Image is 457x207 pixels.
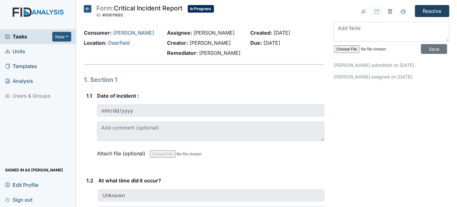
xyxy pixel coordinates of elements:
[113,30,154,36] a: [PERSON_NAME]
[5,61,37,71] span: Templates
[188,5,214,13] span: In Progress
[199,50,240,56] span: [PERSON_NAME]
[102,13,123,17] span: #00011692
[86,92,92,100] label: 1.1
[189,40,231,46] span: [PERSON_NAME]
[98,177,161,184] span: At what time did it occur?
[415,5,449,17] input: Resolve
[5,195,32,204] span: Sign out
[251,40,262,46] strong: Due:
[96,13,101,17] span: ID:
[334,73,449,80] p: [PERSON_NAME] assigned on [DATE].
[194,30,235,36] span: [PERSON_NAME]
[96,5,183,19] div: Critical Incident Report
[5,33,52,40] a: Tasks
[421,44,447,54] input: Save
[251,30,272,36] strong: Created:
[5,76,33,86] span: Analysis
[108,40,130,46] a: Deerfield
[84,75,325,84] h1: 1. Section 1
[84,40,107,46] strong: Location:
[97,93,139,99] span: Date of incident :
[84,30,112,36] strong: Consumer:
[86,177,93,184] label: 1.2
[96,4,114,12] span: Form:
[167,40,188,46] strong: Creator:
[274,30,291,36] span: [DATE]
[334,62,449,68] p: [PERSON_NAME] submitted on [DATE].
[52,32,71,42] button: New
[264,40,281,46] span: [DATE]
[5,47,25,56] span: Units
[97,146,148,157] label: Attach file (optional)
[167,30,192,36] strong: Assignee:
[5,180,38,190] span: Edit Profile
[167,50,198,56] strong: Remediator:
[5,165,63,175] span: Signed in as [PERSON_NAME]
